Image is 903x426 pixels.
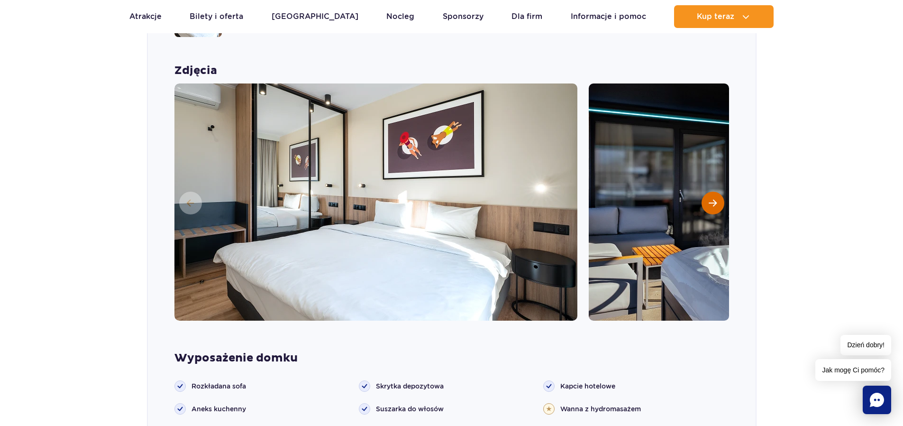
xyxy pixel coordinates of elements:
[174,351,729,365] strong: Wyposażenie domku
[571,5,646,28] a: Informacje i pomoc
[192,404,246,414] span: Aneks kuchenny
[192,381,246,391] span: Rozkładana sofa
[815,359,891,381] span: Jak mogę Ci pomóc?
[386,5,414,28] a: Nocleg
[840,335,891,355] span: Dzień dobry!
[376,381,444,391] span: Skrytka depozytowa
[174,64,729,78] strong: Zdjęcia
[560,404,641,414] span: Wanna z hydromasażem
[560,381,615,391] span: Kapcie hotelowe
[674,5,774,28] button: Kup teraz
[702,192,724,214] button: Następny slajd
[272,5,358,28] a: [GEOGRAPHIC_DATA]
[697,12,734,21] span: Kup teraz
[190,5,243,28] a: Bilety i oferta
[511,5,542,28] a: Dla firm
[376,404,444,414] span: Suszarka do włosów
[863,386,891,414] div: Chat
[443,5,483,28] a: Sponsorzy
[129,5,162,28] a: Atrakcje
